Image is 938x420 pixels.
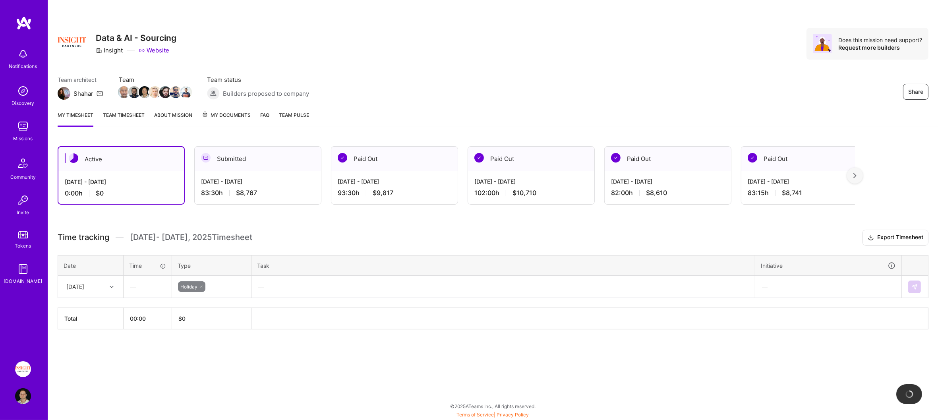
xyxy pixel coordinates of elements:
[868,234,874,242] i: icon Download
[154,111,192,127] a: About Mission
[279,112,309,118] span: Team Pulse
[96,47,102,54] i: icon CompanyGray
[119,75,191,84] span: Team
[260,111,269,127] a: FAQ
[58,308,124,329] th: Total
[908,281,922,293] div: null
[15,118,31,134] img: teamwork
[14,154,33,173] img: Community
[468,147,594,171] div: Paid Out
[202,111,251,127] a: My Documents
[15,388,31,404] img: User Avatar
[474,177,588,186] div: [DATE] - [DATE]
[474,189,588,197] div: 102:00 h
[782,189,802,197] span: $8,741
[748,153,757,163] img: Paid Out
[911,284,918,290] img: Submit
[4,277,43,285] div: [DOMAIN_NAME]
[110,285,114,289] i: icon Chevron
[373,189,393,197] span: $9,817
[139,85,150,99] a: Team Member Avatar
[170,86,182,98] img: Team Member Avatar
[761,261,896,270] div: Initiative
[207,75,309,84] span: Team status
[172,255,251,276] th: Type
[13,361,33,377] a: Insight Partners: Data & AI - Sourcing
[646,189,667,197] span: $8,610
[338,177,451,186] div: [DATE] - [DATE]
[58,75,103,84] span: Team architect
[741,147,868,171] div: Paid Out
[513,189,536,197] span: $10,710
[16,16,32,30] img: logo
[129,85,139,99] a: Team Member Avatar
[96,33,176,43] h3: Data & AI - Sourcing
[150,85,160,99] a: Team Member Avatar
[605,147,731,171] div: Paid Out
[14,134,33,143] div: Missions
[813,34,832,53] img: Avatar
[903,84,928,100] button: Share
[96,189,104,197] span: $0
[129,261,166,270] div: Time
[611,177,725,186] div: [DATE] - [DATE]
[863,230,928,246] button: Export Timesheet
[58,111,93,127] a: My timesheet
[159,86,171,98] img: Team Member Avatar
[748,177,861,186] div: [DATE] - [DATE]
[457,412,494,418] a: Terms of Service
[97,90,103,97] i: icon Mail
[15,46,31,62] img: bell
[331,147,458,171] div: Paid Out
[908,88,923,96] span: Share
[58,147,184,171] div: Active
[124,276,171,297] div: —
[65,189,178,197] div: 0:00 h
[279,111,309,127] a: Team Pulse
[139,46,169,54] a: Website
[457,412,529,418] span: |
[58,232,109,242] span: Time tracking
[201,189,315,197] div: 83:30 h
[15,242,31,250] div: Tokens
[838,44,922,51] div: Request more builders
[9,62,37,70] div: Notifications
[236,189,257,197] span: $8,767
[124,308,172,329] th: 00:00
[853,173,857,178] img: right
[10,173,36,181] div: Community
[181,85,191,99] a: Team Member Avatar
[611,189,725,197] div: 82:00 h
[13,388,33,404] a: User Avatar
[15,192,31,208] img: Invite
[12,99,35,107] div: Discovery
[17,208,29,217] div: Invite
[748,189,861,197] div: 83:15 h
[251,255,755,276] th: Task
[180,86,192,98] img: Team Member Avatar
[195,147,321,171] div: Submitted
[96,46,123,54] div: Insight
[73,89,93,98] div: Shahar
[119,85,129,99] a: Team Member Avatar
[170,85,181,99] a: Team Member Avatar
[338,153,347,163] img: Paid Out
[128,86,140,98] img: Team Member Avatar
[201,177,315,186] div: [DATE] - [DATE]
[15,83,31,99] img: discovery
[149,86,161,98] img: Team Member Avatar
[15,261,31,277] img: guide book
[160,85,170,99] a: Team Member Avatar
[58,87,70,100] img: Team Architect
[58,255,124,276] th: Date
[180,284,197,290] span: Holiday
[18,231,28,238] img: tokens
[178,315,186,322] span: $ 0
[48,396,938,416] div: © 2025 ATeams Inc., All rights reserved.
[338,189,451,197] div: 93:30 h
[58,28,86,56] img: Company Logo
[103,111,145,127] a: Team timesheet
[474,153,484,163] img: Paid Out
[756,276,901,297] div: —
[202,111,251,120] span: My Documents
